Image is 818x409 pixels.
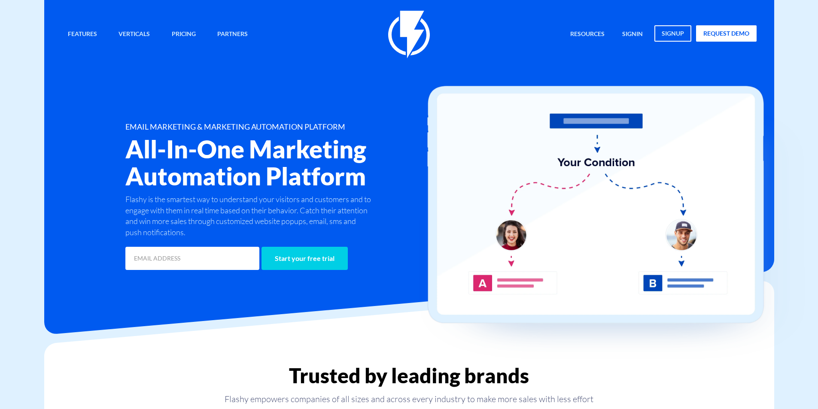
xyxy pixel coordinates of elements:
a: Verticals [112,25,156,44]
h2: All-In-One Marketing Automation Platform [125,136,460,190]
a: Pricing [165,25,202,44]
a: Features [61,25,103,44]
a: signin [616,25,649,44]
a: request demo [696,25,757,42]
p: Flashy empowers companies of all sizes and across every industry to make more sales with less effort [44,393,774,405]
a: Partners [211,25,254,44]
input: Start your free trial [262,247,348,270]
input: EMAIL ADDRESS [125,247,259,270]
a: Resources [564,25,611,44]
p: Flashy is the smartest way to understand your visitors and customers and to engage with them in r... [125,194,374,238]
h2: Trusted by leading brands [44,364,774,387]
a: signup [654,25,691,42]
h1: EMAIL MARKETING & MARKETING AUTOMATION PLATFORM [125,123,460,131]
